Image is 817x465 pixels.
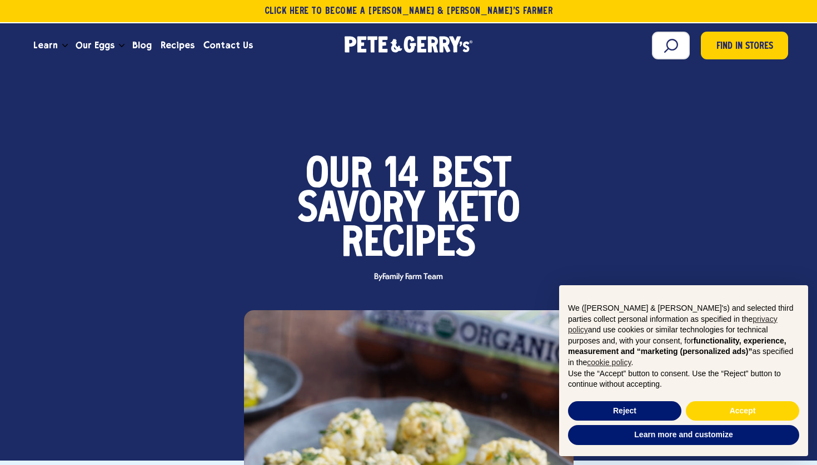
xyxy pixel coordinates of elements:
a: Find in Stores [701,32,788,59]
span: Savory [297,193,425,228]
span: 14 [385,159,419,193]
button: Open the dropdown menu for Our Eggs [119,44,124,48]
span: Our [306,159,372,193]
button: Learn more and customize [568,425,799,445]
span: Blog [132,38,152,52]
a: Contact Us [199,31,257,60]
p: We ([PERSON_NAME] & [PERSON_NAME]'s) and selected third parties collect personal information as s... [568,303,799,368]
button: Reject [568,401,681,421]
span: Recipes [341,228,476,262]
button: Accept [686,401,799,421]
input: Search [652,32,690,59]
a: Recipes [156,31,199,60]
span: Our Eggs [76,38,114,52]
span: By [368,273,449,281]
span: Keto [437,193,520,228]
div: Notice [550,276,817,465]
a: Learn [29,31,62,60]
span: Family Farm Team [382,272,443,281]
span: Learn [33,38,58,52]
span: Recipes [161,38,195,52]
button: Open the dropdown menu for Learn [62,44,68,48]
span: Find in Stores [716,39,773,54]
p: Use the “Accept” button to consent. Use the “Reject” button to continue without accepting. [568,368,799,390]
span: Contact Us [203,38,253,52]
span: Best [431,159,511,193]
a: Our Eggs [71,31,119,60]
a: Blog [128,31,156,60]
a: cookie policy [587,358,631,367]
